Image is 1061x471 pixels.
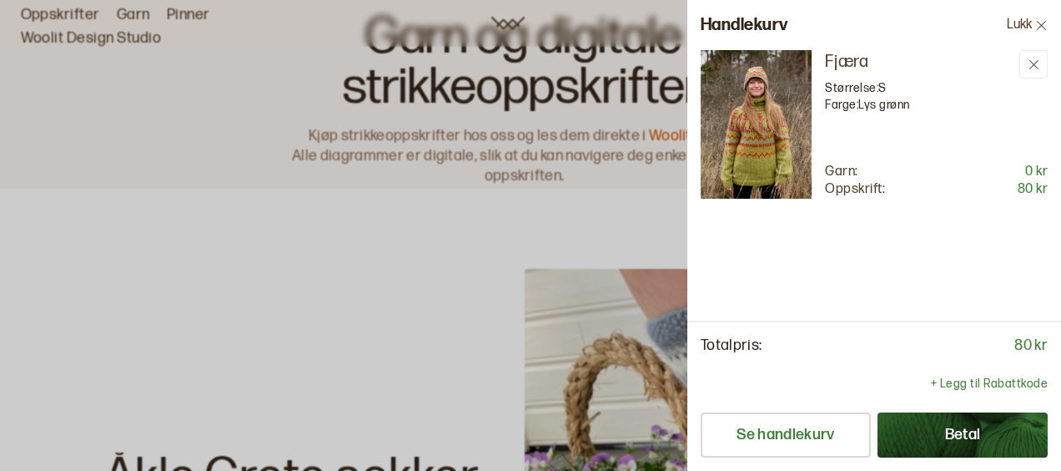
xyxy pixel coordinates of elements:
[701,336,762,356] p: Totalpris:
[825,50,1013,73] a: Fjæra
[1025,164,1048,181] p: 0 kr
[701,413,871,458] button: Se handlekurv
[825,164,857,181] p: Garn:
[825,80,1013,97] p: Størrelse: S
[1014,336,1048,356] p: 80 kr
[931,376,1048,392] p: + Legg til Rabattkode
[1018,181,1048,199] p: 80 kr
[825,97,1013,114] p: Farge: Lys grønn
[877,413,1048,458] button: Betal
[825,181,885,199] p: Oppskrift:
[701,50,812,199] img: Bilde av oppskrift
